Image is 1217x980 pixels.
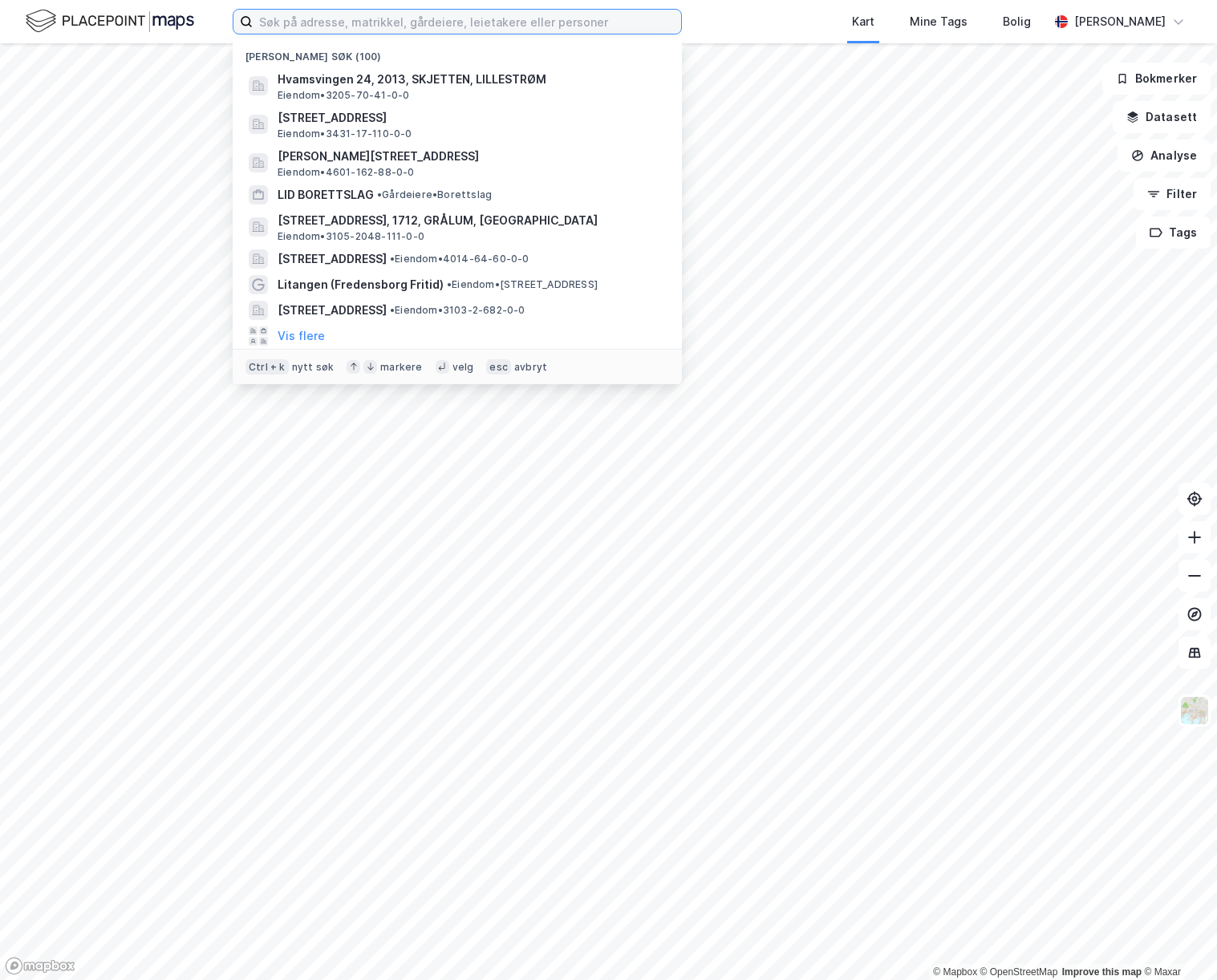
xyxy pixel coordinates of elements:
[1179,695,1210,726] img: Z
[278,89,409,102] span: Eiendom • 3205-70-41-0-0
[390,253,529,265] span: Eiendom • 4014-64-60-0-0
[1074,12,1166,31] div: [PERSON_NAME]
[486,359,511,375] div: esc
[910,12,968,31] div: Mine Tags
[377,188,492,201] span: Gårdeiere • Borettslag
[278,185,374,205] span: LID BORETTSLAG
[933,966,977,978] a: Mapbox
[278,326,325,346] button: Vis flere
[390,304,395,316] span: •
[447,278,598,291] span: Eiendom • [STREET_ADDRESS]
[278,230,424,243] span: Eiendom • 3105-2048-111-0-0
[5,957,75,975] a: Mapbox homepage
[245,359,289,375] div: Ctrl + k
[377,188,382,200] span: •
[1113,101,1211,133] button: Datasett
[278,147,663,166] span: [PERSON_NAME][STREET_ADDRESS]
[233,38,682,67] div: [PERSON_NAME] søk (100)
[1136,217,1211,249] button: Tags
[447,278,452,290] span: •
[1062,966,1142,978] a: Improve this map
[278,70,663,89] span: Hvamsvingen 24, 2013, SKJETTEN, LILLESTRØM
[852,12,874,31] div: Kart
[253,10,681,34] input: Søk på adresse, matrikkel, gårdeiere, leietakere eller personer
[1118,140,1211,172] button: Analyse
[980,966,1058,978] a: OpenStreetMap
[26,7,194,35] img: logo.f888ab2527a4732fd821a326f86c7f29.svg
[278,166,415,179] span: Eiendom • 4601-162-88-0-0
[278,275,444,294] span: Litangen (Fredensborg Fritid)
[514,361,547,374] div: avbryt
[380,361,422,374] div: markere
[1102,63,1211,95] button: Bokmerker
[292,361,335,374] div: nytt søk
[390,253,395,265] span: •
[452,361,474,374] div: velg
[1137,903,1217,980] iframe: Chat Widget
[1003,12,1031,31] div: Bolig
[278,249,387,269] span: [STREET_ADDRESS]
[278,128,412,140] span: Eiendom • 3431-17-110-0-0
[278,108,663,128] span: [STREET_ADDRESS]
[278,211,663,230] span: [STREET_ADDRESS], 1712, GRÅLUM, [GEOGRAPHIC_DATA]
[1134,178,1211,210] button: Filter
[278,301,387,320] span: [STREET_ADDRESS]
[390,304,525,317] span: Eiendom • 3103-2-682-0-0
[1137,903,1217,980] div: Kontrollprogram for chat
